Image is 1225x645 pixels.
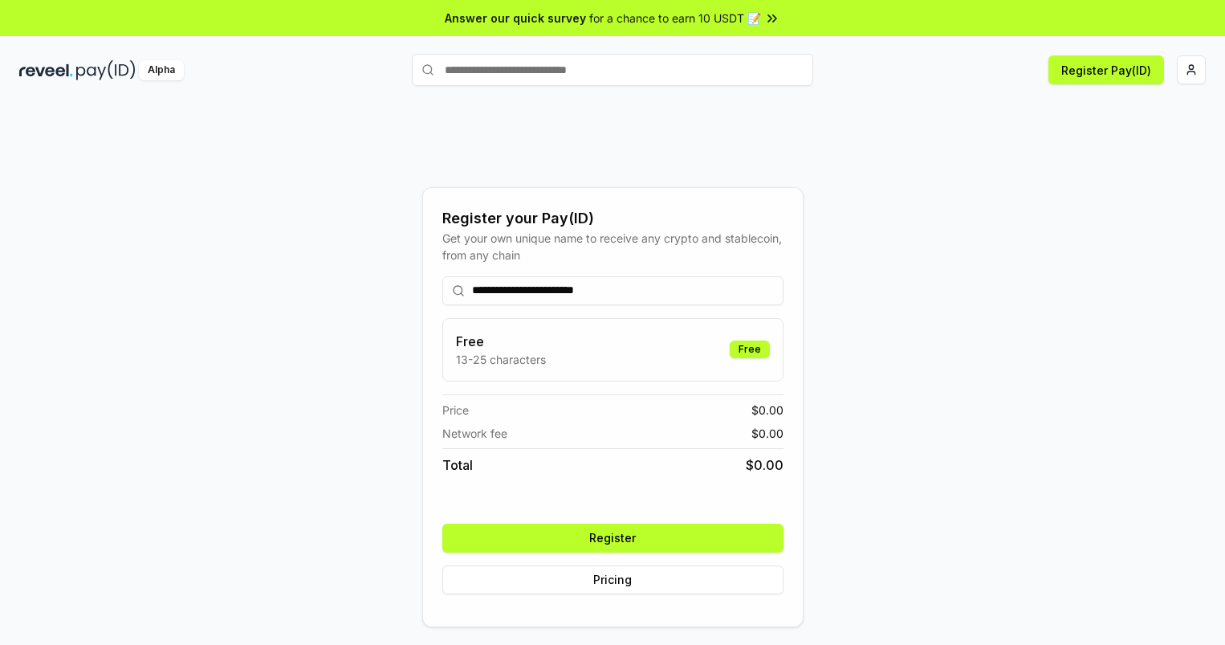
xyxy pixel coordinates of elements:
[751,402,783,418] span: $ 0.00
[139,60,184,80] div: Alpha
[442,230,783,263] div: Get your own unique name to receive any crypto and stablecoin, from any chain
[751,425,783,442] span: $ 0.00
[442,524,783,553] button: Register
[1048,55,1164,84] button: Register Pay(ID)
[730,341,770,358] div: Free
[445,10,586,27] span: Answer our quick survey
[442,207,783,230] div: Register your Pay(ID)
[442,402,469,418] span: Price
[442,565,783,594] button: Pricing
[589,10,761,27] span: for a chance to earn 10 USDT 📝
[442,425,507,442] span: Network fee
[456,351,546,368] p: 13-25 characters
[442,455,473,475] span: Total
[746,455,783,475] span: $ 0.00
[19,60,73,80] img: reveel_dark
[456,332,546,351] h3: Free
[76,60,136,80] img: pay_id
